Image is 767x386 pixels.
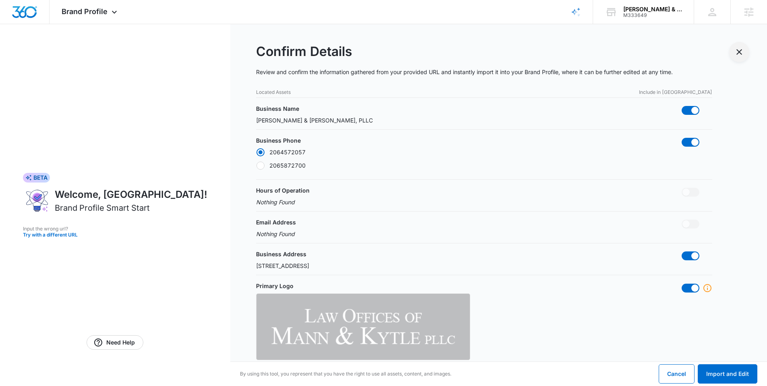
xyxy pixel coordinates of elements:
[256,218,296,226] p: Email Address
[256,89,291,96] p: Located Assets
[256,161,306,170] label: 2065872700
[698,364,757,384] button: Import and Edit
[62,7,108,16] span: Brand Profile
[639,89,712,96] p: Include in [GEOGRAPHIC_DATA]
[256,116,373,125] p: [PERSON_NAME] & [PERSON_NAME], PLLC
[23,187,52,214] img: ai-brand-profile
[256,250,306,258] p: Business Address
[263,300,464,354] img: https://static.mywebsites360.com/db03dd8e056a4ae7b13344ce81c25632/i/feb2c8afa90741318dd605fa739f0...
[22,47,28,53] img: tab_domain_overview_orange.svg
[23,173,50,183] div: BETA
[23,232,207,237] button: Try with a different URL
[729,42,749,62] button: Exit Smart Start Wizard
[623,12,682,18] div: account id
[80,47,87,53] img: tab_keywords_by_traffic_grey.svg
[256,230,295,238] p: Nothing Found
[55,202,150,214] h2: Brand Profile Smart Start
[256,104,299,113] p: Business Name
[87,335,143,350] a: Need Help
[256,148,306,156] label: 2064572057
[89,48,136,53] div: Keywords by Traffic
[256,42,712,61] h2: Confirm Details
[23,225,207,232] p: Input the wrong url?
[659,364,695,384] button: Cancel
[256,198,310,206] p: Nothing Found
[21,21,89,27] div: Domain: [DOMAIN_NAME]
[240,370,451,378] p: By using this tool, you represent that you have the right to use all assets, content, and images.
[256,136,301,145] p: Business Phone
[23,13,39,19] div: v 4.0.25
[623,6,682,12] div: account name
[13,21,19,27] img: website_grey.svg
[256,67,712,77] p: Review and confirm the information gathered from your provided URL and instantly import it into y...
[256,186,310,195] p: Hours of Operation
[31,48,72,53] div: Domain Overview
[256,282,294,290] p: Primary Logo
[55,187,207,202] h1: Welcome, [GEOGRAPHIC_DATA]!
[256,261,309,270] p: [STREET_ADDRESS]
[13,13,19,19] img: logo_orange.svg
